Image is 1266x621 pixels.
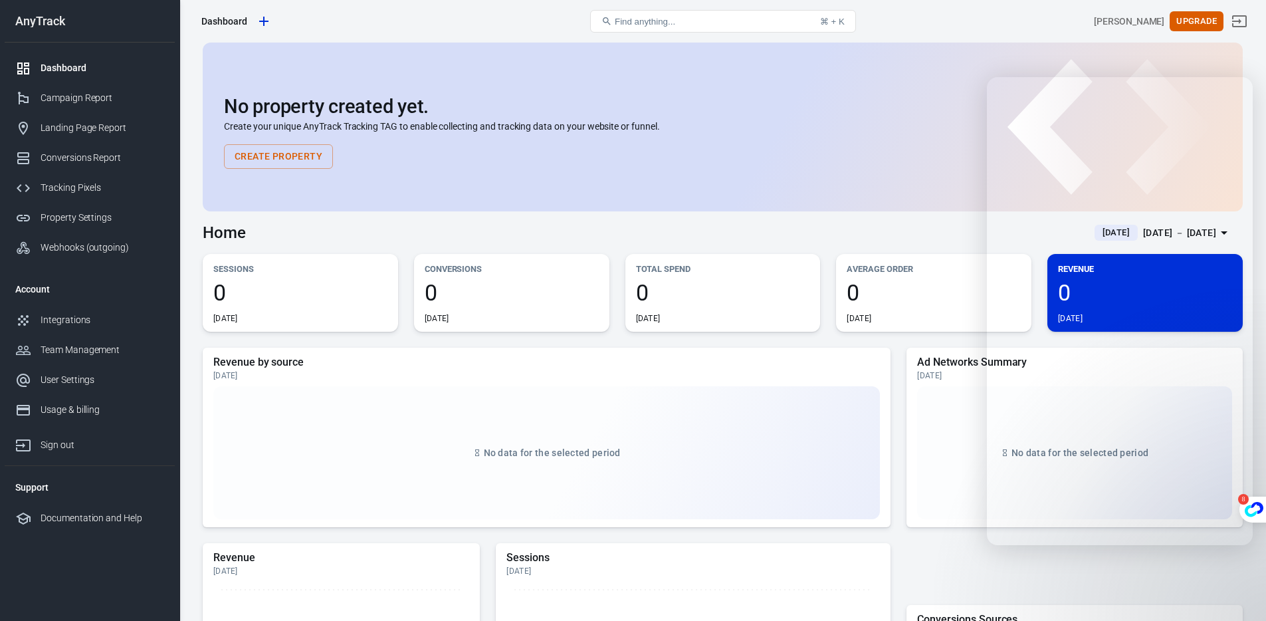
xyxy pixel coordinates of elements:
[5,273,175,305] li: Account
[5,471,175,503] li: Support
[590,10,856,33] button: Find anything...⌘ + K
[1170,11,1223,32] button: Upgrade
[5,335,175,365] a: Team Management
[5,143,175,173] a: Conversions Report
[506,551,880,564] h5: Sessions
[5,425,175,460] a: Sign out
[5,53,175,83] a: Dashboard
[636,281,810,304] span: 0
[5,395,175,425] a: Usage & billing
[820,17,845,27] div: ⌘ + K
[1223,5,1255,37] a: Sign out
[5,15,175,27] div: AnyTrack
[213,356,880,369] h5: Revenue by source
[5,173,175,203] a: Tracking Pixels
[41,211,164,225] div: Property Settings
[41,343,164,357] div: Team Management
[41,151,164,165] div: Conversions Report
[201,15,247,28] div: Dashboard
[203,223,246,242] h3: Home
[41,403,164,417] div: Usage & billing
[506,566,880,576] div: [DATE]
[253,10,275,33] a: Create new property
[5,83,175,113] a: Campaign Report
[41,121,164,135] div: Landing Page Report
[847,281,1021,304] span: 0
[41,438,164,452] div: Sign out
[987,77,1253,545] iframe: Intercom live chat
[224,120,1221,134] p: Create your unique AnyTrack Tracking TAG to enable collecting and tracking data on your website o...
[5,113,175,143] a: Landing Page Report
[213,551,469,564] h5: Revenue
[41,61,164,75] div: Dashboard
[484,447,621,458] span: No data for the selected period
[41,373,164,387] div: User Settings
[425,281,599,304] span: 0
[917,370,1232,381] div: [DATE]
[5,365,175,395] a: User Settings
[1094,15,1164,29] div: Account id: juSFbWAb
[41,241,164,255] div: Webhooks (outgoing)
[41,91,164,105] div: Campaign Report
[224,144,333,169] button: Create Property
[224,96,1221,117] h2: No property created yet.
[636,262,810,276] p: Total Spend
[213,566,469,576] div: [DATE]
[5,203,175,233] a: Property Settings
[917,356,1232,369] h5: Ad Networks Summary
[41,313,164,327] div: Integrations
[41,511,164,525] div: Documentation and Help
[41,181,164,195] div: Tracking Pixels
[5,305,175,335] a: Integrations
[213,281,387,304] span: 0
[1221,556,1253,588] iframe: Intercom live chat
[847,262,1021,276] p: Average Order
[425,262,599,276] p: Conversions
[213,262,387,276] p: Sessions
[615,17,675,27] span: Find anything...
[213,370,880,381] div: [DATE]
[5,233,175,263] a: Webhooks (outgoing)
